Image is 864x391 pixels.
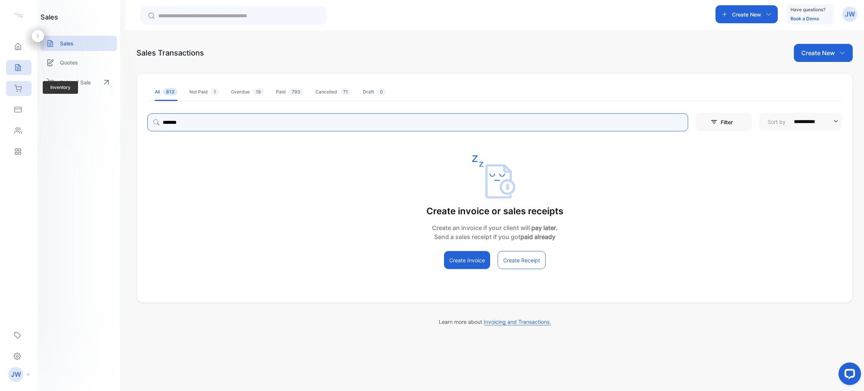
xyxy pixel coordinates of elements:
span: Inventory [43,81,78,94]
button: Create New [715,5,778,23]
p: Sales [60,39,73,47]
button: Create Invoice [444,251,490,269]
a: Quotes [40,55,117,70]
strong: paid already [520,233,555,241]
span: 18 [253,88,264,95]
p: Filter [721,118,737,126]
div: Paid [276,89,303,95]
p: Create an invoice if your client will [426,223,563,232]
p: Sort by [768,118,786,126]
button: JW [842,5,857,23]
button: Sort by [759,113,842,131]
iframe: LiveChat chat widget [832,359,864,391]
h1: sales [40,12,58,22]
img: logo [13,10,24,21]
p: Send a sales receipt if you got [426,232,563,241]
span: Invoicing and Transactions. [484,319,551,325]
p: Learn more about [136,318,853,326]
p: Have questions? [790,6,825,14]
div: Sales Transactions [136,47,204,59]
button: Filter [696,113,752,131]
span: 1 [211,88,219,95]
strong: pay later. [531,224,558,232]
div: Overdue [231,89,264,95]
p: Create New [732,11,761,18]
div: Draft [363,89,386,95]
img: empty state [472,155,517,199]
a: Book a Demo [790,16,819,21]
p: Point of Sale [60,78,91,86]
button: Create Receipt [498,251,546,269]
p: Quotes [60,59,78,66]
span: 793 [289,88,303,95]
p: JW [845,9,855,19]
div: All [155,89,177,95]
button: Create New [794,44,853,62]
span: 813 [163,88,177,95]
a: Sales [40,36,117,51]
a: Point of Sale [40,74,117,90]
span: 71 [340,88,351,95]
p: Create invoice or sales receipts [426,205,563,218]
div: Not Paid [189,89,219,95]
p: Create New [801,48,835,57]
div: Cancelled [315,89,351,95]
span: 0 [377,88,386,95]
p: JW [11,370,21,379]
